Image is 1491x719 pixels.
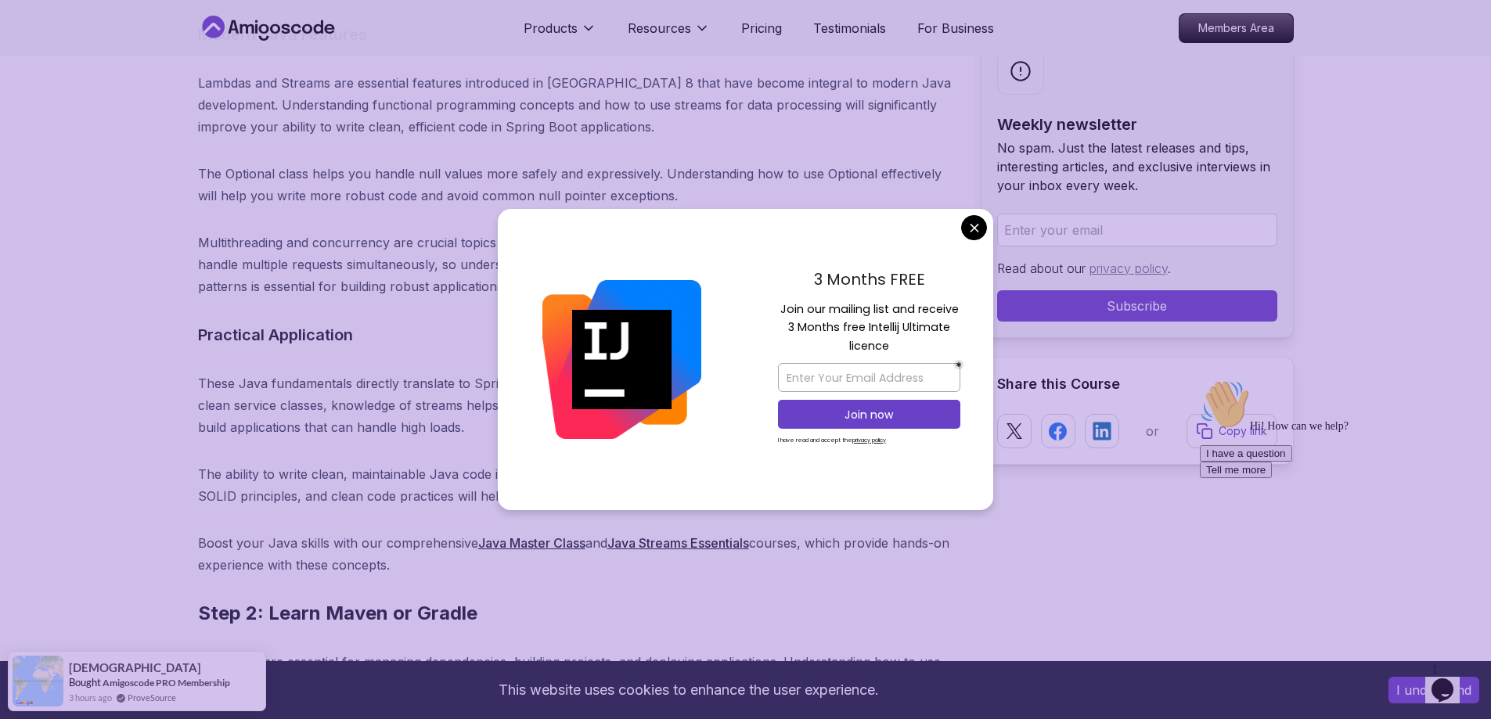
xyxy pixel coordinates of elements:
[997,373,1277,395] h2: Share this Course
[1425,656,1475,703] iframe: chat widget
[917,19,994,38] a: For Business
[524,19,596,50] button: Products
[1187,414,1277,448] button: Copy link
[1179,13,1294,43] a: Members Area
[69,676,101,688] span: Bought
[1388,677,1479,703] button: Accept cookies
[997,113,1277,135] h2: Weekly newsletter
[607,535,749,551] a: Java Streams Essentials
[741,19,782,38] a: Pricing
[813,19,886,38] a: Testimonials
[1194,373,1475,649] iframe: chat widget
[6,47,155,59] span: Hi! How can we help?
[997,290,1277,322] button: Subscribe
[524,19,578,38] p: Products
[198,232,956,297] p: Multithreading and concurrency are crucial topics for building scalable applications. Spring Boot...
[628,19,710,50] button: Resources
[198,72,956,138] p: Lambdas and Streams are essential features introduced in [GEOGRAPHIC_DATA] 8 that have become int...
[628,19,691,38] p: Resources
[198,372,956,438] p: These Java fundamentals directly translate to Spring Boot development. For example, understanding...
[198,651,956,695] p: Build tools are essential for managing dependencies, building projects, and deploying application...
[198,322,956,347] h3: Practical Application
[1146,422,1159,440] p: or
[6,6,288,105] div: 👋Hi! How can we help?I have a questionTell me more
[997,259,1277,278] p: Read about our .
[12,673,1365,707] div: This website uses cookies to enhance the user experience.
[103,677,230,688] a: Amigoscode PRO Membership
[6,6,56,56] img: :wave:
[69,661,201,674] span: [DEMOGRAPHIC_DATA]
[128,691,176,704] a: ProveSource
[198,532,956,576] p: Boost your Java skills with our comprehensive and courses, which provide hands-on experience with...
[478,535,585,551] a: Java Master Class
[1089,261,1168,276] a: privacy policy
[6,72,99,88] button: I have a question
[13,656,63,706] img: provesource social proof notification image
[198,463,956,507] p: The ability to write clean, maintainable Java code is essential for Spring Boot development. Unde...
[997,214,1277,246] input: Enter your email
[997,138,1277,195] p: No spam. Just the latest releases and tips, interesting articles, and exclusive interviews in you...
[6,88,78,105] button: Tell me more
[69,691,112,704] span: 3 hours ago
[198,163,956,207] p: The Optional class helps you handle null values more safely and expressively. Understanding how t...
[1179,14,1293,42] p: Members Area
[198,601,956,626] h2: Step 2: Learn Maven or Gradle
